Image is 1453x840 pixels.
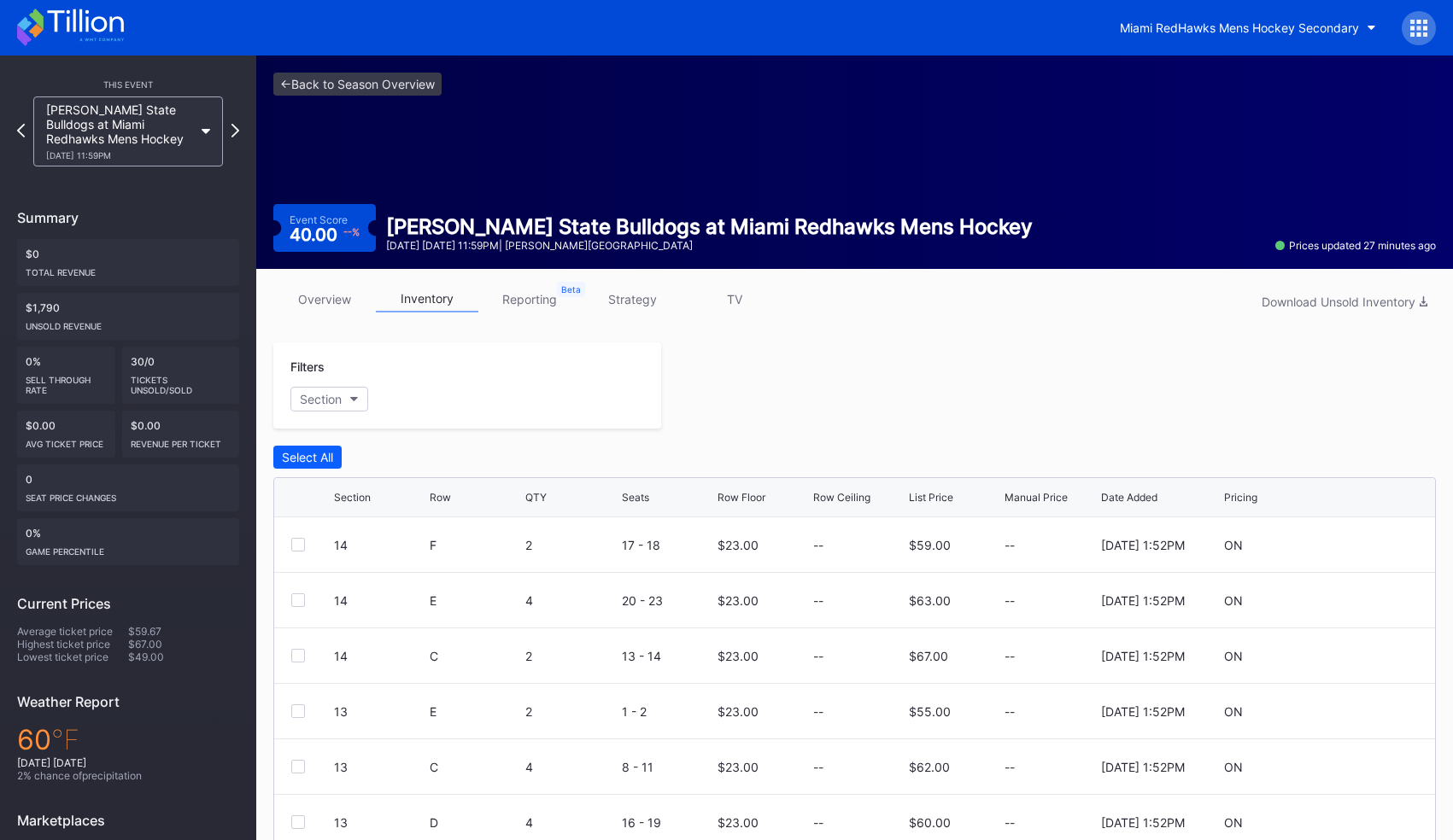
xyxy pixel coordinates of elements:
div: -- [1005,538,1096,552]
div: $67.00 [128,638,239,650]
div: Row Floor [718,491,765,504]
div: Unsold Revenue [26,314,231,331]
div: $23.00 [718,649,759,663]
div: 2 [525,649,617,663]
a: TV [683,286,786,312]
div: 13 - 14 [622,649,713,663]
div: 20 - 23 [622,593,713,608]
div: -- [1005,815,1096,830]
div: E [430,704,521,719]
div: 60 [17,723,239,756]
button: Select All [273,446,342,469]
div: This Event [17,79,239,90]
div: $63.00 [909,593,951,608]
div: Current Prices [17,595,239,612]
div: -- [813,704,823,719]
div: $67.00 [909,649,948,663]
div: 16 - 19 [622,815,713,830]
div: Marketplaces [17,812,239,829]
div: [DATE] 1:52PM [1101,593,1185,608]
div: E [430,593,521,608]
div: $59.00 [909,538,951,552]
div: ON [1224,704,1243,719]
div: List Price [909,491,953,504]
div: ON [1224,538,1243,552]
div: $55.00 [909,704,951,719]
div: 0% [17,518,239,565]
div: ON [1224,815,1243,830]
div: Average ticket price [17,625,128,638]
div: -- % [343,228,360,237]
div: Game percentile [26,540,231,557]
div: 2 [525,538,617,552]
div: 13 [334,704,425,719]
div: Lowest ticket price [17,650,128,663]
span: ℉ [51,723,79,756]
div: seat price changes [26,486,231,503]
div: Manual Price [1005,491,1068,504]
div: 14 [334,593,425,608]
div: Section [300,392,342,406]
div: Row [430,491,451,504]
div: $60.00 [909,815,951,830]
div: Seats [622,491,649,504]
div: [DATE] 1:52PM [1101,538,1185,552]
div: [DATE] 1:52PM [1101,704,1185,719]
div: C [430,649,521,663]
div: 14 [334,649,425,663]
div: F [430,538,521,552]
div: Date Added [1101,491,1157,504]
div: -- [1005,649,1096,663]
div: Row Ceiling [813,491,870,504]
div: -- [813,593,823,608]
div: Tickets Unsold/Sold [131,368,231,395]
div: $23.00 [718,538,759,552]
div: 2 % chance of precipitation [17,769,239,782]
div: 1 - 2 [622,704,713,719]
div: [DATE] 1:52PM [1101,649,1185,663]
div: 13 [334,760,425,774]
div: Download Unsold Inventory [1262,295,1427,309]
div: Avg ticket price [26,432,107,449]
div: ON [1224,593,1243,608]
div: ON [1224,649,1243,663]
div: $0.00 [17,411,115,458]
div: -- [813,815,823,830]
button: Download Unsold Inventory [1253,290,1436,313]
div: [DATE] [DATE] [17,756,239,769]
a: reporting [478,286,581,312]
div: -- [813,649,823,663]
div: 13 [334,815,425,830]
div: 2 [525,704,617,719]
div: Filters [290,359,644,374]
div: Section [334,491,371,504]
div: [DATE] [DATE] 11:59PM | [PERSON_NAME][GEOGRAPHIC_DATA] [386,239,1033,252]
div: Revenue per ticket [131,432,231,449]
div: 0 [17,464,239,511]
div: ON [1224,760,1243,774]
div: $0 [17,239,239,286]
div: 4 [525,815,617,830]
div: Weather Report [17,693,239,710]
div: $23.00 [718,704,759,719]
div: QTY [525,491,547,504]
div: [DATE] 11:59PM [46,150,193,160]
div: -- [813,760,823,774]
div: $59.67 [128,625,239,638]
div: [PERSON_NAME] State Bulldogs at Miami Redhawks Mens Hockey [46,102,193,160]
div: 4 [525,593,617,608]
a: <-Back to Season Overview [273,73,442,96]
div: 0% [17,347,115,404]
div: Event Score [290,213,348,226]
div: [PERSON_NAME] State Bulldogs at Miami Redhawks Mens Hockey [386,214,1033,239]
div: Miami RedHawks Mens Hockey Secondary [1120,20,1359,35]
a: inventory [376,286,478,312]
a: strategy [581,286,683,312]
div: -- [1005,704,1096,719]
div: $23.00 [718,815,759,830]
div: -- [1005,760,1096,774]
div: $0.00 [122,411,240,458]
div: 14 [334,538,425,552]
div: $23.00 [718,593,759,608]
a: overview [273,286,376,312]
